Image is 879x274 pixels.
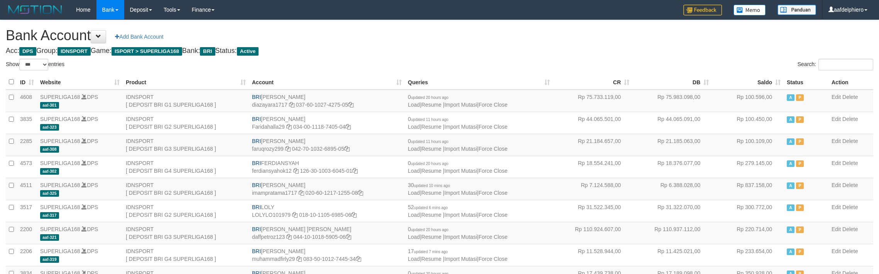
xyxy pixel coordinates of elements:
[40,256,59,263] span: aaf-319
[832,182,841,188] a: Edit
[252,212,291,218] a: LOLYLO101979
[444,212,477,218] a: Import Mutasi
[411,117,448,122] span: updated 11 hours ago
[553,222,632,244] td: Rp 110.924.607,00
[787,182,794,189] span: Active
[123,90,249,112] td: IDNSPORT [ DEPOSIT BRI G1 SUPERLIGA168 ]
[252,226,261,232] span: BRI
[123,222,249,244] td: IDNSPORT [ DEPOSIT BRI G3 SUPERLIGA168 ]
[40,212,59,219] span: aaf-317
[123,134,249,156] td: IDNSPORT [ DEPOSIT BRI G3 SUPERLIGA168 ]
[40,168,59,175] span: aaf-302
[408,146,420,152] a: Load
[408,182,450,188] span: 30
[292,212,298,218] a: Copy LOLYLO101979 to clipboard
[414,206,448,210] span: updated 6 mins ago
[408,124,420,130] a: Load
[411,228,448,232] span: updated 20 hours ago
[408,102,420,108] a: Load
[252,146,284,152] a: faruqrozy299
[408,212,420,218] a: Load
[37,156,123,178] td: DPS
[346,234,351,240] a: Copy 044101018590506 to clipboard
[632,90,712,112] td: Rp 75.983.098,00
[832,94,841,100] a: Edit
[796,226,804,233] span: Paused
[796,138,804,145] span: Paused
[421,102,441,108] a: Resume
[408,248,507,262] span: | | |
[249,200,405,222] td: LOLY 018-10-1105-6985-06
[17,200,37,222] td: 3517
[796,182,804,189] span: Paused
[40,234,59,241] span: aaf-321
[40,182,80,188] a: SUPERLIGA168
[348,102,353,108] a: Copy 037601027427505 to clipboard
[123,244,249,266] td: IDNSPORT [ DEPOSIT BRI G4 SUPERLIGA168 ]
[787,138,794,145] span: Active
[408,234,420,240] a: Load
[352,168,358,174] a: Copy 126301003604501 to clipboard
[408,190,420,196] a: Load
[712,222,784,244] td: Rp 220.714,00
[683,5,722,15] img: Feedback.jpg
[478,124,507,130] a: Force Close
[408,204,448,210] span: 52
[712,156,784,178] td: Rp 279.145,00
[478,256,507,262] a: Force Close
[6,59,64,70] label: Show entries
[356,256,361,262] a: Copy 083501012744534 to clipboard
[17,134,37,156] td: 2285
[37,178,123,200] td: DPS
[286,124,292,130] a: Copy Faridahalla29 to clipboard
[37,112,123,134] td: DPS
[19,59,48,70] select: Showentries
[842,116,858,122] a: Delete
[37,222,123,244] td: DPS
[832,138,841,144] a: Edit
[40,146,59,153] span: aaf-308
[40,124,59,131] span: aaf-323
[787,160,794,167] span: Active
[123,200,249,222] td: IDNSPORT [ DEPOSIT BRI G2 SUPERLIGA168 ]
[842,226,858,232] a: Delete
[57,47,91,56] span: IDNSPORT
[123,75,249,90] th: Product: activate to sort column ascending
[787,116,794,123] span: Active
[421,146,441,152] a: Resume
[37,75,123,90] th: Website: activate to sort column ascending
[632,75,712,90] th: DB: activate to sort column ascending
[285,146,291,152] a: Copy faruqrozy299 to clipboard
[249,134,405,156] td: [PERSON_NAME] 042-70-1032-6895-05
[842,248,858,254] a: Delete
[408,226,507,240] span: | | |
[37,90,123,112] td: DPS
[17,90,37,112] td: 4608
[296,256,302,262] a: Copy muhammadfirly29 to clipboard
[832,226,841,232] a: Edit
[37,244,123,266] td: DPS
[289,102,294,108] a: Copy diazayara1717 to clipboard
[414,184,450,188] span: updated 10 mins ago
[798,59,873,70] label: Search:
[828,75,873,90] th: Action
[787,226,794,233] span: Active
[553,90,632,112] td: Rp 75.733.119,00
[734,5,766,15] img: Button%20Memo.svg
[6,47,873,55] h4: Acc: Group: Game: Bank: Status:
[796,116,804,123] span: Paused
[712,112,784,134] td: Rp 100.450,00
[252,248,261,254] span: BRI
[200,47,215,56] span: BRI
[408,160,507,174] span: | | |
[40,116,80,122] a: SUPERLIGA168
[632,222,712,244] td: Rp 110.937.112,00
[832,248,841,254] a: Edit
[444,146,477,152] a: Import Mutasi
[796,94,804,101] span: Paused
[553,75,632,90] th: CR: activate to sort column ascending
[421,234,441,240] a: Resume
[17,112,37,134] td: 3835
[37,134,123,156] td: DPS
[712,244,784,266] td: Rp 233.654,00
